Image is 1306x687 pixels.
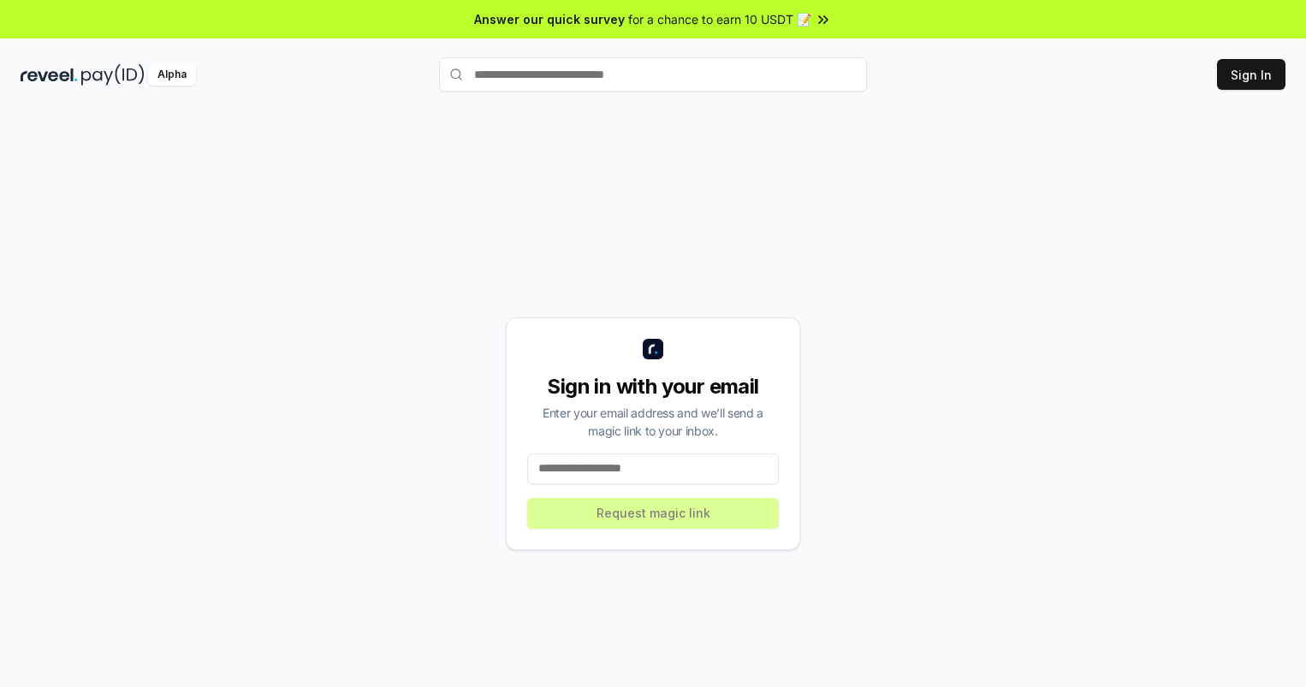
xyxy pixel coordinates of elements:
button: Sign In [1217,59,1285,90]
div: Enter your email address and we’ll send a magic link to your inbox. [527,404,779,440]
div: Alpha [148,64,196,86]
span: Answer our quick survey [474,10,625,28]
img: pay_id [81,64,145,86]
img: logo_small [643,339,663,359]
div: Sign in with your email [527,373,779,400]
span: for a chance to earn 10 USDT 📝 [628,10,811,28]
img: reveel_dark [21,64,78,86]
